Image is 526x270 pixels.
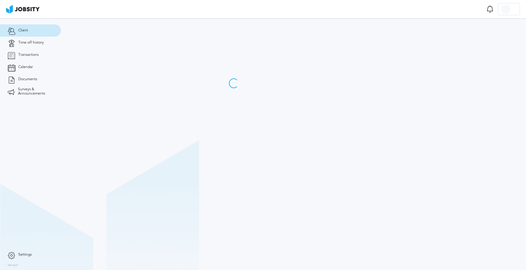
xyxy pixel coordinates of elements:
[18,253,32,257] span: Settings
[18,53,39,57] span: Transactions
[18,65,33,69] span: Calendar
[18,41,44,45] span: Time off history
[18,87,53,96] span: Surveys & Announcements
[18,77,37,81] span: Documents
[8,264,19,267] label: Version:
[6,5,40,13] img: ab4bad089aa723f57921c736e9817d99.png
[18,28,28,33] span: Client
